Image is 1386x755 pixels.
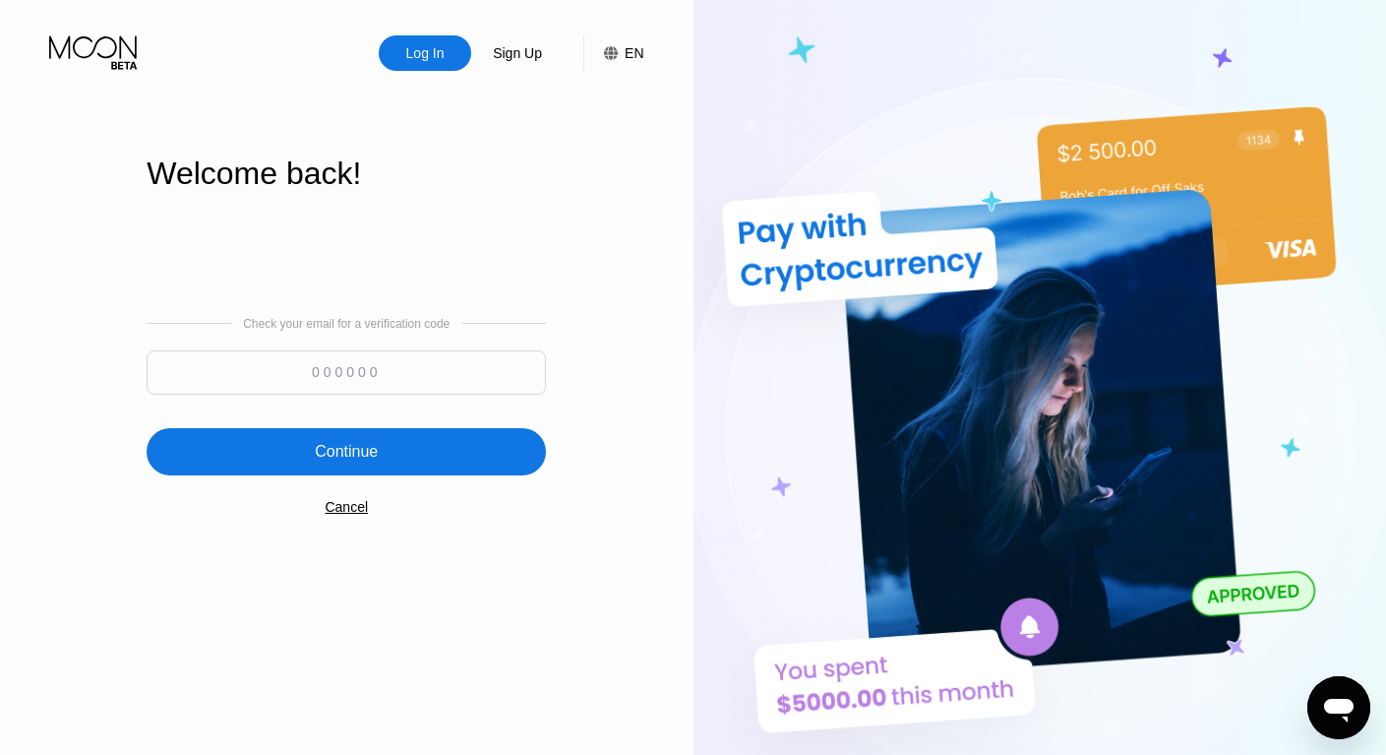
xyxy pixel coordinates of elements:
[147,156,546,192] div: Welcome back!
[325,499,368,515] div: Cancel
[404,43,447,63] div: Log In
[491,43,544,63] div: Sign Up
[1307,676,1370,739] iframe: Button to launch messaging window
[147,428,546,475] div: Continue
[147,350,546,395] input: 000000
[471,35,564,71] div: Sign Up
[315,442,378,462] div: Continue
[583,35,643,71] div: EN
[243,317,450,331] div: Check your email for a verification code
[625,45,643,61] div: EN
[379,35,471,71] div: Log In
